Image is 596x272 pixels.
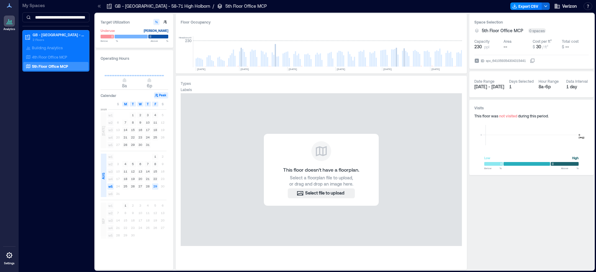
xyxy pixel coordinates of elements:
text: 4 [124,162,126,166]
p: 4th Floor Office MCP [32,55,67,59]
text: 15 [131,128,135,132]
text: 1 [132,113,134,117]
text: 2 [139,113,141,117]
text: 29 [131,143,135,147]
text: 11 [124,169,127,173]
text: 14 [146,169,150,173]
span: w2 [107,161,114,167]
span: Select a floorplan file to upload, or drag and drop an image here. [289,175,353,187]
text: 22 [131,135,135,139]
div: Low [484,155,490,161]
span: w4 [107,134,114,141]
div: 1 day [566,84,589,90]
text: 21 [146,177,150,181]
text: 27 [138,184,142,188]
text: 3 [147,113,149,117]
span: [DATE] [101,126,106,136]
text: 4 [154,113,156,117]
text: 21 [124,135,127,139]
text: [DATE] [241,68,249,71]
div: Date Range [474,79,494,84]
text: 22 [153,177,157,181]
span: w2 [107,120,114,126]
text: 8 [132,121,134,124]
button: Peak [154,92,168,99]
div: This floor was during this period. [474,113,589,118]
tspan: 0 [481,133,482,136]
div: spc_641059354304315441 [485,58,526,64]
text: 16 [138,128,142,132]
span: w1 [107,154,114,160]
span: SEP [101,218,106,224]
p: Analytics [3,27,15,31]
p: 5th Floor Office MCP [32,64,68,69]
h3: Operating Hours [101,55,168,61]
p: 5th Floor Office MCP [225,3,267,9]
h3: Calendar [101,92,116,99]
span: -- [503,44,507,49]
p: GB - [GEOGRAPHIC_DATA] - 58-71 High Holborn [115,3,210,9]
text: [DATE] [289,68,297,71]
text: 29 [153,184,157,188]
text: 14 [124,128,127,132]
div: Data Interval [566,79,588,84]
text: 18 [153,128,157,132]
p: Settings [4,261,15,265]
span: 8a [122,83,127,88]
h3: Visits [474,105,589,111]
div: Underuse [101,28,115,34]
text: 6 [139,162,141,166]
span: w1 [107,203,114,209]
span: w5 [107,142,114,148]
div: Labels [181,87,192,92]
span: w3 [107,127,114,133]
text: 7 [124,121,126,124]
text: 15 [153,169,157,173]
div: Total cost [562,39,579,44]
span: 230 [474,44,482,50]
span: Below % [484,166,502,170]
div: Cost per ft² [533,39,552,44]
div: High [572,155,579,161]
span: S [162,102,164,107]
text: 25 [124,184,127,188]
div: [PERSON_NAME] [144,28,168,34]
text: 20 [138,177,142,181]
h3: Space Selection [474,19,589,25]
text: 5 [132,162,134,166]
span: w1 [107,112,114,118]
text: 30 [138,143,142,147]
text: 9 [139,121,141,124]
text: 12 [131,169,135,173]
span: T [147,102,149,107]
text: 13 [138,169,142,173]
text: 17 [146,128,150,132]
text: 19 [131,177,135,181]
span: w4 [107,176,114,182]
text: 11 [153,121,157,124]
a: Settings [2,248,17,267]
span: w3 [107,217,114,224]
p: Building Analytics [32,45,63,50]
div: Floor Occupancy [181,19,462,25]
text: 10 [146,121,150,124]
p: / [213,3,214,9]
div: Hour Range [539,79,559,84]
span: W [139,102,142,107]
h3: Target Utilization [101,19,168,25]
div: 1 [509,84,534,90]
button: Export CSV [510,2,542,10]
span: $ [533,45,535,49]
span: 6p [147,83,152,88]
span: w6 [107,191,114,197]
text: 8 [154,162,156,166]
text: [DATE] [383,68,392,71]
text: 1 [124,204,126,207]
p: My Spaces [22,2,89,9]
span: [DATE] - [DATE] [474,84,504,89]
span: $ [562,45,564,49]
text: 1 [154,155,156,158]
span: T [132,102,134,107]
button: IDspc_641059354304315441 [530,58,535,63]
a: Analytics [2,14,17,33]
